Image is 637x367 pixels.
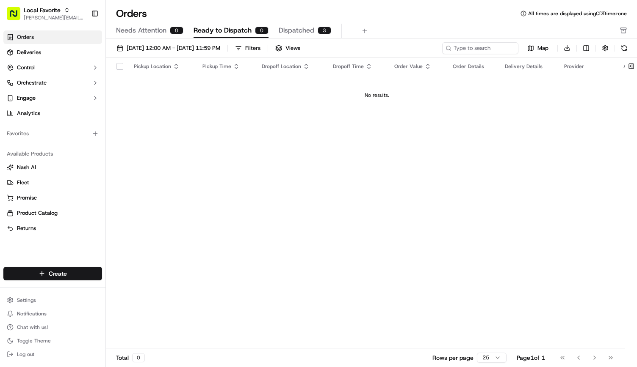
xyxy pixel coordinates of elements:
[170,27,183,34] div: 0
[3,294,102,306] button: Settings
[231,42,264,54] button: Filters
[3,3,88,24] button: Local Favorite[PERSON_NAME][EMAIL_ADDRESS][PERSON_NAME][DOMAIN_NAME]
[17,49,41,56] span: Deliveries
[17,164,36,171] span: Nash AI
[17,209,58,217] span: Product Catalog
[17,225,36,232] span: Returns
[394,63,439,70] div: Order Value
[522,43,554,53] button: Map
[3,222,102,235] button: Returns
[618,42,630,54] button: Refresh
[113,42,224,54] button: [DATE] 12:00 AM - [DATE] 11:59 PM
[333,63,381,70] div: Dropoff Time
[17,64,35,71] span: Control
[3,321,102,333] button: Chat with us!
[17,351,34,358] span: Log out
[17,310,47,317] span: Notifications
[7,179,99,186] a: Fleet
[255,27,269,34] div: 0
[17,337,51,344] span: Toggle Theme
[116,7,147,20] h1: Orders
[279,25,314,36] span: Dispatched
[17,297,36,304] span: Settings
[17,179,29,186] span: Fleet
[3,147,102,161] div: Available Products
[3,348,102,360] button: Log out
[3,191,102,205] button: Promise
[453,63,491,70] div: Order Details
[17,79,47,87] span: Orchestrate
[318,27,331,34] div: 3
[49,269,67,278] span: Create
[505,63,551,70] div: Delivery Details
[127,44,220,52] span: [DATE] 12:00 AM - [DATE] 11:59 PM
[285,44,300,52] span: Views
[564,63,610,70] div: Provider
[528,10,627,17] span: All times are displayed using CDT timezone
[3,176,102,189] button: Fleet
[442,42,518,54] input: Type to search
[7,194,99,202] a: Promise
[7,209,99,217] a: Product Catalog
[432,353,474,362] p: Rows per page
[7,164,99,171] a: Nash AI
[3,30,102,44] a: Orders
[17,194,37,202] span: Promise
[3,61,102,74] button: Control
[132,353,145,362] div: 0
[3,91,102,105] button: Engage
[24,6,61,14] button: Local Favorite
[537,44,548,52] span: Map
[116,25,166,36] span: Needs Attention
[24,14,84,21] button: [PERSON_NAME][EMAIL_ADDRESS][PERSON_NAME][DOMAIN_NAME]
[3,161,102,174] button: Nash AI
[271,42,304,54] button: Views
[3,76,102,90] button: Orchestrate
[17,110,40,117] span: Analytics
[17,94,36,102] span: Engage
[134,63,189,70] div: Pickup Location
[3,335,102,347] button: Toggle Theme
[3,46,102,59] a: Deliveries
[3,308,102,320] button: Notifications
[17,324,48,331] span: Chat with us!
[7,225,99,232] a: Returns
[262,63,319,70] div: Dropoff Location
[3,267,102,280] button: Create
[202,63,248,70] div: Pickup Time
[116,353,145,362] div: Total
[517,353,545,362] div: Page 1 of 1
[3,206,102,220] button: Product Catalog
[17,33,34,41] span: Orders
[3,107,102,120] a: Analytics
[245,44,260,52] div: Filters
[3,127,102,140] div: Favorites
[194,25,252,36] span: Ready to Dispatch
